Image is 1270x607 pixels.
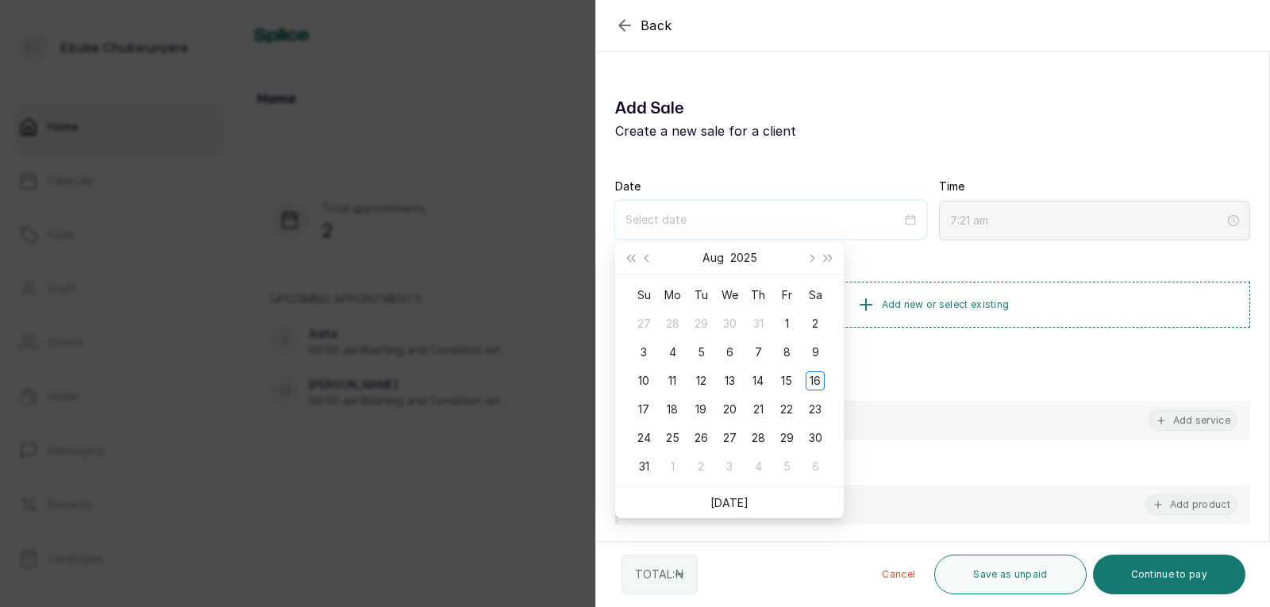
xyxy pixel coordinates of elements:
div: 16 [806,371,825,390]
td: 2025-08-30 [801,424,829,452]
td: 2025-08-02 [801,309,829,338]
div: 2 [806,314,825,333]
button: Continue to pay [1093,555,1246,594]
div: 10 [634,371,653,390]
button: Add service [1149,410,1237,431]
td: 2025-08-07 [744,338,772,367]
td: 2025-08-31 [629,452,658,481]
div: 19 [691,400,710,419]
div: 15 [777,371,796,390]
div: 28 [663,314,682,333]
th: Th [744,281,772,309]
div: 3 [720,457,739,476]
td: 2025-08-28 [744,424,772,452]
button: Next year (Control + right) [820,242,837,274]
td: 2025-08-04 [658,338,687,367]
button: Back [615,16,672,35]
div: 31 [749,314,768,333]
div: 22 [777,400,796,419]
td: 2025-08-27 [715,424,744,452]
div: 14 [749,371,768,390]
a: [DATE] [710,496,749,509]
td: 2025-09-01 [658,452,687,481]
p: Create a new sale for a client [615,121,1250,140]
td: 2025-08-23 [801,395,829,424]
th: Sa [801,281,829,309]
div: 20 [720,400,739,419]
input: Select time [950,212,1225,229]
div: 26 [691,428,710,448]
div: 30 [720,314,739,333]
td: 2025-09-05 [772,452,801,481]
td: 2025-08-05 [687,338,715,367]
label: Time [939,179,964,194]
th: Mo [658,281,687,309]
div: 6 [806,457,825,476]
td: 2025-09-04 [744,452,772,481]
label: Date [615,179,641,194]
th: Tu [687,281,715,309]
td: 2025-07-31 [744,309,772,338]
td: 2025-08-22 [772,395,801,424]
div: 9 [806,343,825,362]
button: Choose a year [730,242,757,274]
button: Previous month (PageUp) [639,242,656,274]
td: 2025-07-27 [629,309,658,338]
td: 2025-08-17 [629,395,658,424]
div: 18 [663,400,682,419]
td: 2025-07-29 [687,309,715,338]
div: 5 [691,343,710,362]
span: Add new or select existing [882,298,1010,311]
th: Fr [772,281,801,309]
div: 3 [634,343,653,362]
div: 11 [663,371,682,390]
button: Last year (Control + left) [622,242,639,274]
div: 5 [777,457,796,476]
div: 13 [720,371,739,390]
div: 6 [720,343,739,362]
div: 23 [806,400,825,419]
td: 2025-08-09 [801,338,829,367]
th: We [715,281,744,309]
td: 2025-08-10 [629,367,658,395]
div: 17 [634,400,653,419]
h1: Add Sale [615,96,1250,121]
td: 2025-08-06 [715,338,744,367]
td: 2025-08-14 [744,367,772,395]
button: Next month (PageDown) [802,242,819,274]
button: Add product [1145,494,1237,515]
td: 2025-08-15 [772,367,801,395]
button: Add new or select existing [615,282,1250,328]
td: 2025-08-08 [772,338,801,367]
td: 2025-08-21 [744,395,772,424]
td: 2025-08-18 [658,395,687,424]
div: 30 [806,428,825,448]
div: 24 [634,428,653,448]
td: 2025-08-13 [715,367,744,395]
div: 31 [634,457,653,476]
td: 2025-08-29 [772,424,801,452]
input: Select date [625,211,902,229]
div: 4 [749,457,768,476]
td: 2025-08-01 [772,309,801,338]
td: 2025-08-03 [629,338,658,367]
button: Save as unpaid [934,555,1086,594]
div: 28 [749,428,768,448]
div: 29 [777,428,796,448]
td: 2025-07-30 [715,309,744,338]
div: 4 [663,343,682,362]
button: Cancel [869,555,928,594]
td: 2025-08-19 [687,395,715,424]
div: 27 [720,428,739,448]
div: 29 [691,314,710,333]
td: 2025-08-25 [658,424,687,452]
td: 2025-08-26 [687,424,715,452]
p: TOTAL: ₦ [635,567,684,582]
div: 7 [749,343,768,362]
div: 1 [663,457,682,476]
div: 8 [777,343,796,362]
td: 2025-08-12 [687,367,715,395]
th: Su [629,281,658,309]
div: 12 [691,371,710,390]
td: 2025-08-16 [801,367,829,395]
